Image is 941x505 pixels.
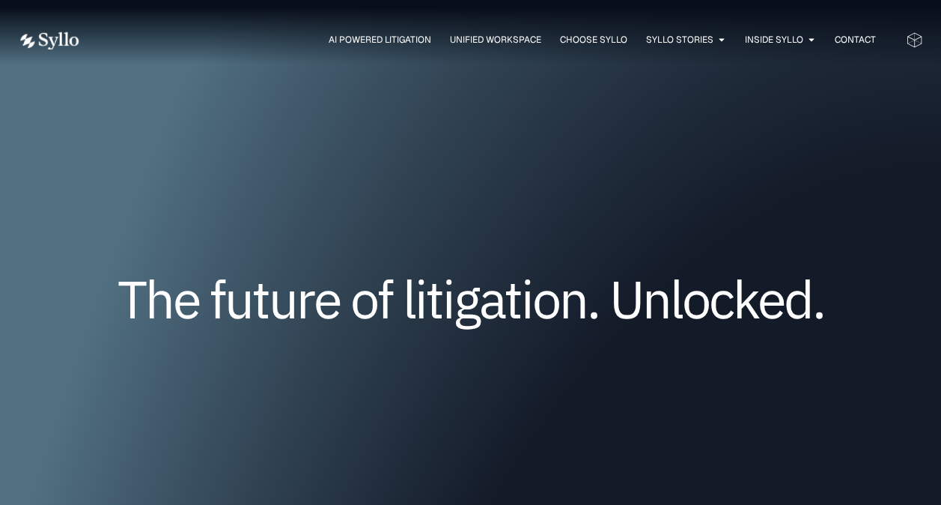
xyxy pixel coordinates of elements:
[18,31,79,50] img: white logo
[109,33,876,47] div: Menu Toggle
[646,33,713,46] a: Syllo Stories
[450,33,541,46] a: Unified Workspace
[109,33,876,47] nav: Menu
[560,33,627,46] a: Choose Syllo
[835,33,876,46] a: Contact
[329,33,431,46] a: AI Powered Litigation
[745,33,803,46] a: Inside Syllo
[108,274,833,324] h1: The future of litigation. Unlocked.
